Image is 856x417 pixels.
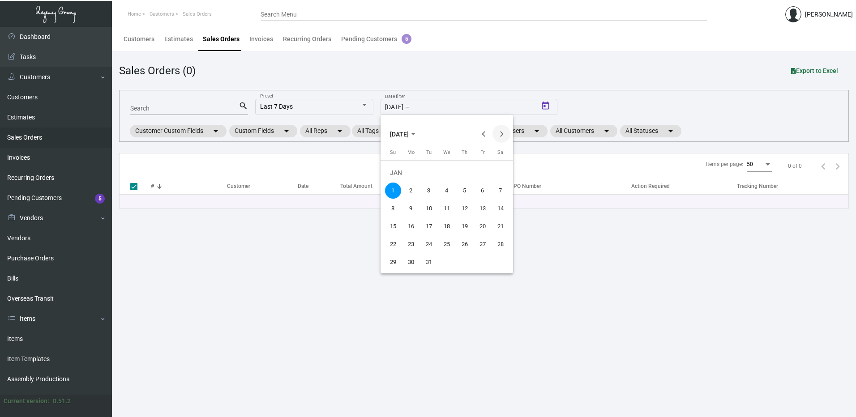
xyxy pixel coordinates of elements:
[403,200,419,217] div: 9
[457,200,473,217] div: 12
[403,236,419,252] div: 23
[421,200,437,217] div: 10
[474,217,492,235] button: January 20, 2023
[420,253,438,271] button: January 31, 2023
[403,218,419,234] div: 16
[457,183,473,199] div: 5
[402,200,420,217] button: January 9, 2023
[456,217,474,235] button: January 19, 2023
[390,149,396,155] span: Su
[384,200,402,217] button: January 8, 2023
[421,183,437,199] div: 3
[475,218,491,234] div: 20
[384,164,509,182] td: JAN
[492,200,509,217] div: 14
[438,200,456,217] button: January 11, 2023
[439,200,455,217] div: 11
[492,218,509,234] div: 21
[439,183,455,199] div: 4
[384,253,402,271] button: January 29, 2023
[456,200,474,217] button: January 12, 2023
[420,200,438,217] button: January 10, 2023
[403,254,419,270] div: 30
[456,182,474,200] button: January 5, 2023
[385,218,401,234] div: 15
[457,218,473,234] div: 19
[426,149,432,155] span: Tu
[390,131,409,138] span: [DATE]
[474,182,492,200] button: January 6, 2023
[385,254,401,270] div: 29
[475,125,492,143] button: Previous month
[480,149,485,155] span: Fr
[385,236,401,252] div: 22
[492,182,509,200] button: January 7, 2023
[474,235,492,253] button: January 27, 2023
[474,200,492,217] button: January 13, 2023
[492,217,509,235] button: January 21, 2023
[438,217,456,235] button: January 18, 2023
[457,236,473,252] div: 26
[439,218,455,234] div: 18
[402,235,420,253] button: January 23, 2023
[421,218,437,234] div: 17
[492,235,509,253] button: January 28, 2023
[402,253,420,271] button: January 30, 2023
[383,125,423,143] button: Choose month and year
[53,396,71,406] div: 0.51.2
[385,183,401,199] div: 1
[443,149,450,155] span: We
[497,149,503,155] span: Sa
[384,235,402,253] button: January 22, 2023
[475,236,491,252] div: 27
[438,235,456,253] button: January 25, 2023
[475,200,491,217] div: 13
[421,254,437,270] div: 31
[420,235,438,253] button: January 24, 2023
[492,183,509,199] div: 7
[456,235,474,253] button: January 26, 2023
[384,182,402,200] button: January 1, 2023
[384,217,402,235] button: January 15, 2023
[385,200,401,217] div: 8
[492,236,509,252] div: 28
[402,217,420,235] button: January 16, 2023
[462,149,467,155] span: Th
[420,182,438,200] button: January 3, 2023
[403,183,419,199] div: 2
[492,200,509,217] button: January 14, 2023
[421,236,437,252] div: 24
[438,182,456,200] button: January 4, 2023
[420,217,438,235] button: January 17, 2023
[402,182,420,200] button: January 2, 2023
[407,149,415,155] span: Mo
[492,125,510,143] button: Next month
[475,183,491,199] div: 6
[439,236,455,252] div: 25
[4,396,49,406] div: Current version:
